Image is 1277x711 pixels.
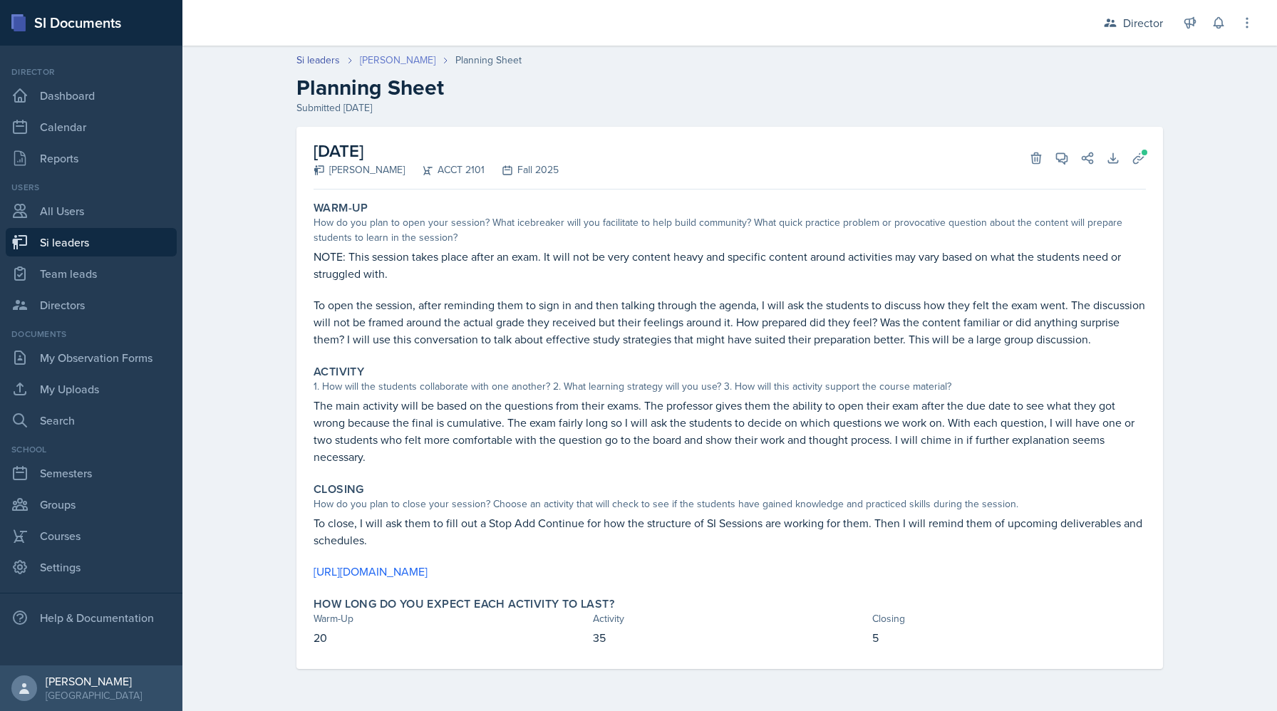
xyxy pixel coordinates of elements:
[314,629,587,646] p: 20
[455,53,522,68] div: Planning Sheet
[296,53,340,68] a: Si leaders
[6,490,177,519] a: Groups
[872,611,1146,626] div: Closing
[6,197,177,225] a: All Users
[314,296,1146,348] p: To open the session, after reminding them to sign in and then talking through the agenda, I will ...
[6,603,177,632] div: Help & Documentation
[314,379,1146,394] div: 1. How will the students collaborate with one another? 2. What learning strategy will you use? 3....
[314,365,364,379] label: Activity
[314,201,368,215] label: Warm-Up
[314,248,1146,282] p: NOTE: This session takes place after an exam. It will not be very content heavy and specific cont...
[314,564,428,579] a: [URL][DOMAIN_NAME]
[46,674,142,688] div: [PERSON_NAME]
[6,521,177,550] a: Courses
[6,66,177,78] div: Director
[593,629,867,646] p: 35
[6,144,177,172] a: Reports
[6,181,177,194] div: Users
[6,406,177,435] a: Search
[296,100,1163,115] div: Submitted [DATE]
[314,138,559,164] h2: [DATE]
[6,443,177,456] div: School
[314,597,614,611] label: How long do you expect each activity to last?
[6,553,177,581] a: Settings
[6,459,177,487] a: Semesters
[360,53,435,68] a: [PERSON_NAME]
[6,228,177,256] a: Si leaders
[6,113,177,141] a: Calendar
[314,215,1146,245] div: How do you plan to open your session? What icebreaker will you facilitate to help build community...
[6,291,177,319] a: Directors
[6,343,177,372] a: My Observation Forms
[6,375,177,403] a: My Uploads
[46,688,142,702] div: [GEOGRAPHIC_DATA]
[593,611,867,626] div: Activity
[485,162,559,177] div: Fall 2025
[314,611,587,626] div: Warm-Up
[405,162,485,177] div: ACCT 2101
[314,397,1146,465] p: The main activity will be based on the questions from their exams. The professor gives them the a...
[6,81,177,110] a: Dashboard
[296,75,1163,100] h2: Planning Sheet
[314,162,405,177] div: [PERSON_NAME]
[314,497,1146,512] div: How do you plan to close your session? Choose an activity that will check to see if the students ...
[6,328,177,341] div: Documents
[1123,14,1163,31] div: Director
[872,629,1146,646] p: 5
[314,514,1146,549] p: To close, I will ask them to fill out a Stop Add Continue for how the structure of SI Sessions ar...
[314,482,364,497] label: Closing
[6,259,177,288] a: Team leads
